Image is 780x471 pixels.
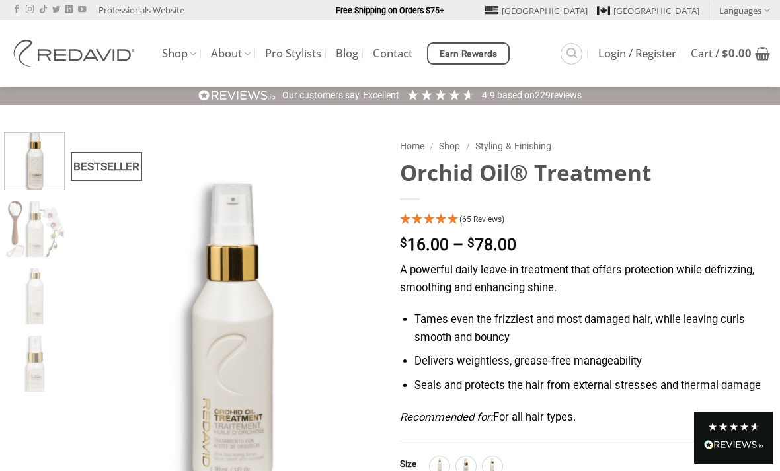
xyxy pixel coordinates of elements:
span: Cart / [691,48,752,59]
p: For all hair types. [400,409,770,427]
span: / [466,141,470,151]
li: Tames even the frizziest and most damaged hair, while leaving curls smooth and bouncy [414,311,770,346]
a: Follow on YouTube [78,5,86,15]
span: Login / Register [598,48,676,59]
nav: Breadcrumb [400,139,770,154]
a: Languages [719,1,770,20]
a: Styling & Finishing [475,141,551,151]
a: Login / Register [598,42,676,65]
span: 229 [535,90,551,100]
img: REVIEWS.io [704,440,763,449]
span: / [430,141,434,151]
div: 4.8 Stars [707,421,760,432]
a: Blog [336,42,358,65]
img: REVIEWS.io [198,89,276,102]
span: Based on [497,90,535,100]
a: [GEOGRAPHIC_DATA] [597,1,699,20]
span: 4.9 [482,90,497,100]
a: Pro Stylists [265,42,321,65]
span: $ [467,237,475,250]
img: REDAVID Salon Products | United States [10,40,142,67]
div: Our customers say [282,89,360,102]
a: Contact [373,42,412,65]
img: REDAVID Orchid Oil Treatment 90ml [5,129,64,189]
a: Search [561,43,582,65]
li: Seals and protects the hair from external stresses and thermal damage [414,377,770,395]
h1: Orchid Oil® Treatment [400,159,770,187]
div: Read All Reviews [704,437,763,454]
em: Recommended for: [400,411,493,423]
a: Follow on LinkedIn [65,5,73,15]
strong: Free Shipping on Orders $75+ [336,5,444,15]
span: $ [722,46,728,61]
div: 4.95 Stars - 65 Reviews [400,211,770,229]
a: Follow on Twitter [52,5,60,15]
a: About [211,41,251,67]
bdi: 0.00 [722,46,752,61]
span: reviews [551,90,582,100]
a: Follow on TikTok [39,5,47,15]
span: $ [400,237,407,250]
a: Follow on Facebook [13,5,20,15]
bdi: 78.00 [467,235,516,254]
li: Delivers weightless, grease-free manageability [414,353,770,371]
a: Earn Rewards [427,42,510,65]
label: Size [400,460,416,469]
p: A powerful daily leave-in treatment that offers protection while defrizzing, smoothing and enhanc... [400,262,770,297]
div: Read All Reviews [694,412,773,464]
span: – [453,235,463,254]
a: Shop [162,41,196,67]
img: REDAVID Orchid Oil Treatment 250ml [5,268,64,328]
div: 4.91 Stars [406,88,475,102]
a: View cart [691,39,770,68]
span: Earn Rewards [440,47,498,61]
a: Shop [439,141,460,151]
a: [GEOGRAPHIC_DATA] [485,1,588,20]
a: Home [400,141,424,151]
div: Excellent [363,89,399,102]
bdi: 16.00 [400,235,449,254]
img: REDAVID Orchid Oil Treatment 30ml [5,336,64,395]
a: Follow on Instagram [26,5,34,15]
span: (65 Reviews) [459,215,504,224]
img: REDAVID Orchid Oil Treatment 90ml [5,201,64,260]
